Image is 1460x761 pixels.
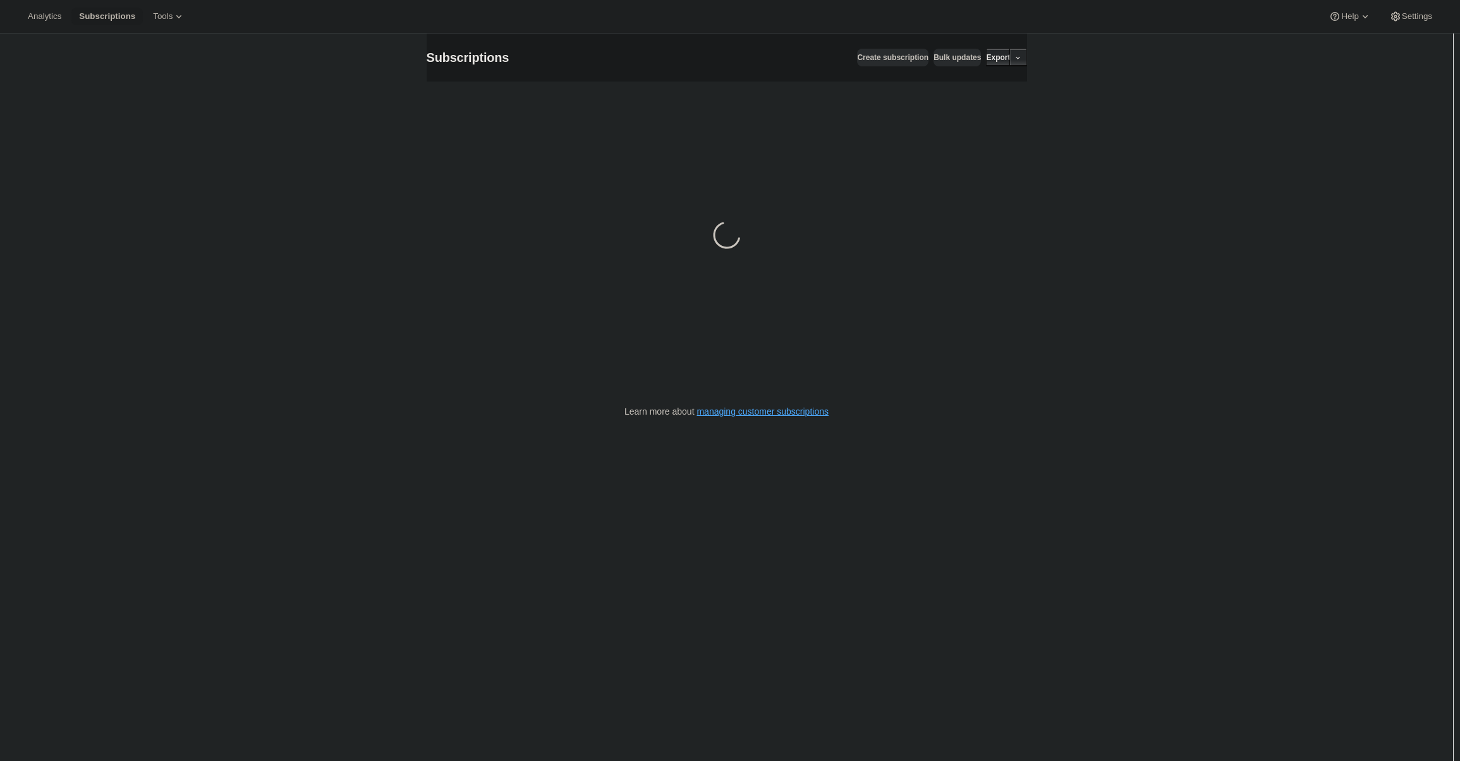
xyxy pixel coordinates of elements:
[857,52,928,63] span: Create subscription
[427,51,509,64] span: Subscriptions
[1382,8,1440,25] button: Settings
[857,49,928,66] button: Create subscription
[79,11,135,21] span: Subscriptions
[986,52,1010,63] span: Export
[624,405,829,418] p: Learn more about
[71,8,143,25] button: Subscriptions
[1341,11,1358,21] span: Help
[1402,11,1432,21] span: Settings
[20,8,69,25] button: Analytics
[697,406,829,417] a: managing customer subscriptions
[934,52,981,63] span: Bulk updates
[986,49,1010,66] button: Export
[145,8,193,25] button: Tools
[1321,8,1378,25] button: Help
[28,11,61,21] span: Analytics
[153,11,173,21] span: Tools
[934,49,981,66] button: Bulk updates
